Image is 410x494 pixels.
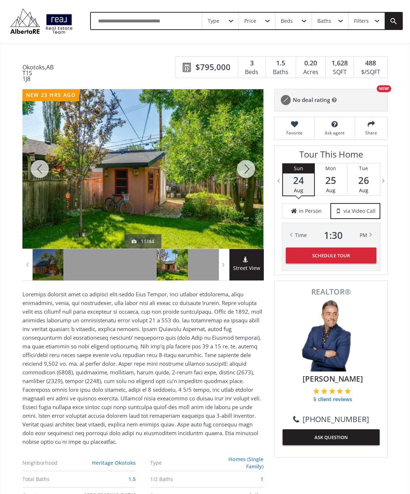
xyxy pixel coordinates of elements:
div: Tue [347,163,380,173]
h3: Tour This Home [282,149,380,163]
span: $795,000 [195,61,231,73]
p: Loremips dolorsit amet co adipisci elit-seddo Eius Tempor, inci utlabor etdolorema, aliqu enimadm... [22,290,263,446]
button: Schedule Tour [286,248,376,263]
div: Type [150,460,210,465]
div: NEW! [377,85,391,92]
img: 4 of 5 stars [337,388,343,394]
span: 24 [283,175,314,185]
div: Sun [283,163,314,173]
div: Type [208,18,219,23]
div: Beds [242,67,262,78]
span: Aug [294,187,303,194]
span: No deal rating [293,96,330,104]
div: 0.20 [300,59,322,68]
div: 11/44 [132,238,154,245]
span: REALTOR® [283,288,380,296]
div: 1/2 Baths [150,477,210,482]
span: 25 [315,175,347,185]
span: 5 client reviews [313,396,352,403]
a: 1 [261,476,263,482]
span: [PERSON_NAME] [286,373,380,384]
img: 2 of 5 stars [321,388,327,394]
img: rating icon [278,93,293,107]
div: Mon [315,163,347,173]
div: Price [244,18,256,23]
div: Baths [317,18,331,23]
div: SQFT [329,67,350,78]
span: Favorite [278,130,311,136]
div: Neighborhood [22,460,83,465]
div: Total Baths [22,477,83,482]
div: 61 Elma Street West Okotoks, AB T1S 1J8 - Photo 11 of 44 [22,89,263,249]
div: Beds [281,18,293,23]
img: 5 of 5 stars [345,388,351,394]
span: 1 : 30 [324,230,343,240]
span: via Video Call [343,207,376,215]
span: Share [359,130,384,136]
a: Homes (Single Family) [228,456,263,470]
div: 1.5 [270,59,292,68]
span: Aug [359,187,368,194]
a: [PHONE_NUMBER] [293,414,369,425]
div: new 23 hrs ago [22,89,80,101]
a: 1.5 [128,476,136,482]
img: 1 of 5 stars [313,388,320,394]
div: Acres [300,67,322,78]
button: ASK QUESTION [283,429,380,445]
a: Heritage Okotoks [92,459,136,466]
img: 3 of 5 stars [329,388,335,394]
span: Ask agent [318,130,351,136]
div: 488 [358,59,384,68]
img: Logo [7,7,76,35]
div: 3 [242,59,262,68]
div: $/SQFT [358,67,384,78]
span: in Person [299,207,322,215]
img: Photo of Keiran Hughes [295,299,367,371]
span: Street View [229,264,264,272]
span: 1,628 [331,59,348,68]
div: Baths [270,67,292,78]
span: Aug [326,187,335,194]
div: Time PM [295,230,367,240]
div: Filters [354,18,369,23]
span: 26 [347,175,380,185]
